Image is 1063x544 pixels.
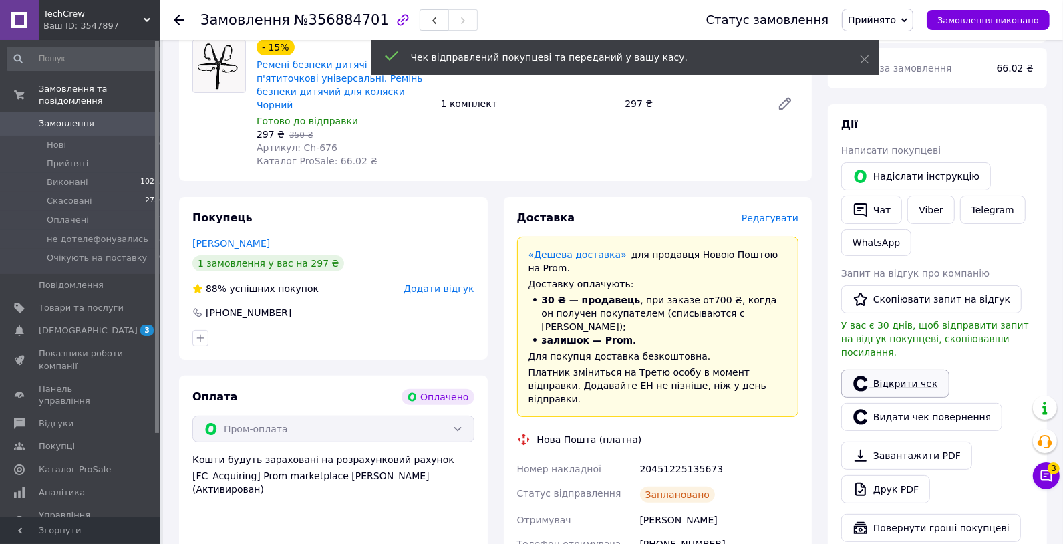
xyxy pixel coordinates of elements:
[174,13,184,27] div: Повернутися назад
[43,8,144,20] span: TechCrew
[517,464,602,474] span: Номер накладної
[637,457,801,481] div: 20451225135673
[39,487,85,499] span: Аналітика
[257,142,337,153] span: Артикул: Сh-676
[192,211,253,224] span: Покупець
[200,12,290,28] span: Замовлення
[841,475,930,503] a: Друк PDF
[39,325,138,337] span: [DEMOGRAPHIC_DATA]
[257,116,358,126] span: Готово до відправки
[841,162,991,190] button: Надіслати інструкцію
[841,514,1021,542] button: Повернути гроші покупцеві
[47,252,147,264] span: Очікують на поставку
[528,293,788,333] li: , при заказе от 700 ₴ , когда он получен покупателем (списываются с [PERSON_NAME]);
[257,156,377,166] span: Каталог ProSale: 66.02 ₴
[411,51,826,64] div: Чек відправлений покупцеві та переданий у вашу касу.
[39,348,124,372] span: Показники роботи компанії
[404,283,474,294] span: Додати відгук
[39,83,160,107] span: Замовлення та повідомлення
[204,306,293,319] div: [PHONE_NUMBER]
[841,403,1002,431] button: Видати чек повернення
[192,255,344,271] div: 1 замовлення у вас на 297 ₴
[960,196,1026,224] a: Telegram
[528,350,788,363] div: Для покупця доставка безкоштовна.
[257,129,285,140] span: 297 ₴
[47,176,88,188] span: Виконані
[841,229,911,256] a: WhatsApp
[772,90,798,117] a: Редагувати
[289,130,313,140] span: 350 ₴
[192,453,474,496] div: Кошти будуть зараховані на розрахунковий рахунок
[192,238,270,249] a: [PERSON_NAME]
[140,176,164,188] span: 10255
[402,389,474,405] div: Оплачено
[192,282,319,295] div: успішних покупок
[47,233,148,245] span: не дотелефонувались
[637,508,801,532] div: [PERSON_NAME]
[47,139,66,151] span: Нові
[517,211,575,224] span: Доставка
[907,196,954,224] a: Viber
[39,440,75,452] span: Покупці
[159,214,164,226] span: 2
[927,10,1050,30] button: Замовлення виконано
[841,196,902,224] button: Чат
[192,469,474,496] div: [FC_Acquiring] Prom marketplace [PERSON_NAME] (Активирован)
[517,515,571,525] span: Отримувач
[7,47,165,71] input: Пошук
[47,214,89,226] span: Оплачені
[841,370,949,398] a: Відкрити чек
[848,15,896,25] span: Прийнято
[841,63,952,74] span: Комісія за замовлення
[257,39,295,55] div: - 15%
[841,320,1029,358] span: У вас є 30 днів, щоб відправити запит на відгук покупцеві, скопіювавши посилання.
[193,40,245,92] img: Ремені безпеки дитячі п'ятиточкові універсальні. Ремінь безпеки дитячий для коляски Чорний
[39,464,111,476] span: Каталог ProSale
[294,12,389,28] span: №356884701
[542,335,637,346] span: залишок — Prom.
[528,249,627,260] a: «Дешева доставка»
[841,145,941,156] span: Написати покупцеві
[39,418,73,430] span: Відгуки
[39,383,124,407] span: Панель управління
[154,158,164,170] span: 77
[192,390,237,403] span: Оплата
[528,277,788,291] div: Доставку оплачують:
[39,302,124,314] span: Товари та послуги
[619,94,766,113] div: 297 ₴
[517,488,621,499] span: Статус відправлення
[39,118,94,130] span: Замовлення
[841,285,1022,313] button: Скопіювати запит на відгук
[997,63,1034,74] span: 66.02 ₴
[742,213,798,223] span: Редагувати
[841,118,858,131] span: Дії
[436,94,620,113] div: 1 комплект
[47,158,88,170] span: Прийняті
[534,433,645,446] div: Нова Пошта (платна)
[159,233,164,245] span: 3
[159,139,164,151] span: 0
[937,15,1039,25] span: Замовлення виконано
[47,195,92,207] span: Скасовані
[706,13,829,27] div: Статус замовлення
[159,252,164,264] span: 0
[206,283,226,294] span: 88%
[1048,462,1060,474] span: 3
[39,509,124,533] span: Управління сайтом
[1033,462,1060,489] button: Чат з покупцем3
[43,20,160,32] div: Ваш ID: 3547897
[39,279,104,291] span: Повідомлення
[528,366,788,406] div: Платник зміниться на Третю особу в момент відправки. Додавайте ЕН не пізніше, ніж у день відправки.
[145,195,164,207] span: 2736
[640,487,716,503] div: Заплановано
[140,325,154,336] span: 3
[257,59,423,110] a: Ремені безпеки дитячі п'ятиточкові універсальні. Ремінь безпеки дитячий для коляски Чорний
[528,248,788,275] div: для продавця Новою Поштою на Prom.
[841,268,990,279] span: Запит на відгук про компанію
[542,295,641,305] span: 30 ₴ — продавець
